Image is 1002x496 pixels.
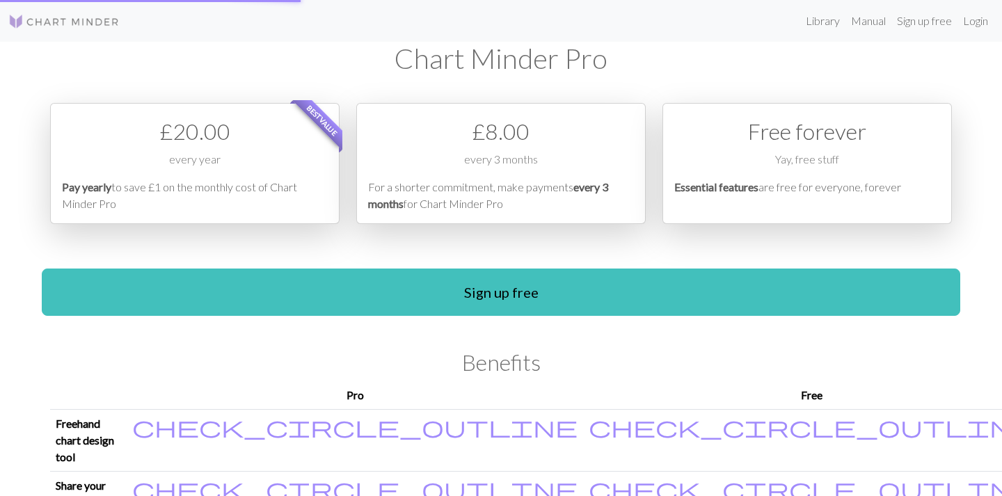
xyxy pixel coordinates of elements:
[62,151,328,179] div: every year
[368,179,634,212] p: For a shorter commitment, make payments for Chart Minder Pro
[356,103,646,224] div: Payment option 2
[368,115,634,148] div: £ 8.00
[674,180,758,193] em: Essential features
[56,415,121,465] p: Freehand chart design tool
[50,42,952,75] h1: Chart Minder Pro
[132,413,578,440] span: check_circle_outline
[62,180,111,193] em: Pay yearly
[132,415,578,438] i: Included
[62,179,328,212] p: to save £1 on the monthly cost of Chart Minder Pro
[8,13,120,30] img: Logo
[62,115,328,148] div: £ 20.00
[293,91,352,150] span: Best value
[957,7,994,35] a: Login
[891,7,957,35] a: Sign up free
[42,269,960,316] a: Sign up free
[674,115,940,148] div: Free forever
[674,179,940,212] p: are free for everyone, forever
[50,349,952,376] h2: Benefits
[845,7,891,35] a: Manual
[50,103,340,224] div: Payment option 1
[127,381,583,410] th: Pro
[662,103,952,224] div: Free option
[800,7,845,35] a: Library
[674,151,940,179] div: Yay, free stuff
[368,151,634,179] div: every 3 months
